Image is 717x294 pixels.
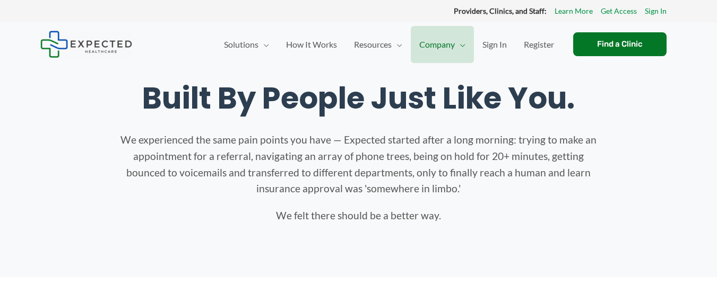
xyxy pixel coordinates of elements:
span: Register [524,26,554,63]
a: SolutionsMenu Toggle [215,26,278,63]
nav: Primary Site Navigation [215,26,563,63]
strong: Providers, Clinics, and Staff: [454,6,547,15]
img: Expected Healthcare Logo - side, dark font, small [40,31,132,58]
span: Sign In [482,26,507,63]
a: Register [515,26,563,63]
span: Menu Toggle [392,26,402,63]
a: Sign In [645,4,667,18]
a: CompanyMenu Toggle [411,26,474,63]
span: Menu Toggle [258,26,269,63]
a: Learn More [555,4,593,18]
a: Sign In [474,26,515,63]
a: Find a Clinic [573,32,667,56]
span: Resources [354,26,392,63]
a: How It Works [278,26,345,63]
span: How It Works [286,26,337,63]
a: Get Access [601,4,637,18]
h1: Built By People Just Like You. [51,81,667,116]
span: Solutions [224,26,258,63]
span: Company [419,26,455,63]
a: ResourcesMenu Toggle [345,26,411,63]
span: Menu Toggle [455,26,465,63]
p: We experienced the same pain points you have — Expected started after a long morning: trying to m... [120,132,598,197]
p: We felt there should be a better way. [120,208,598,224]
